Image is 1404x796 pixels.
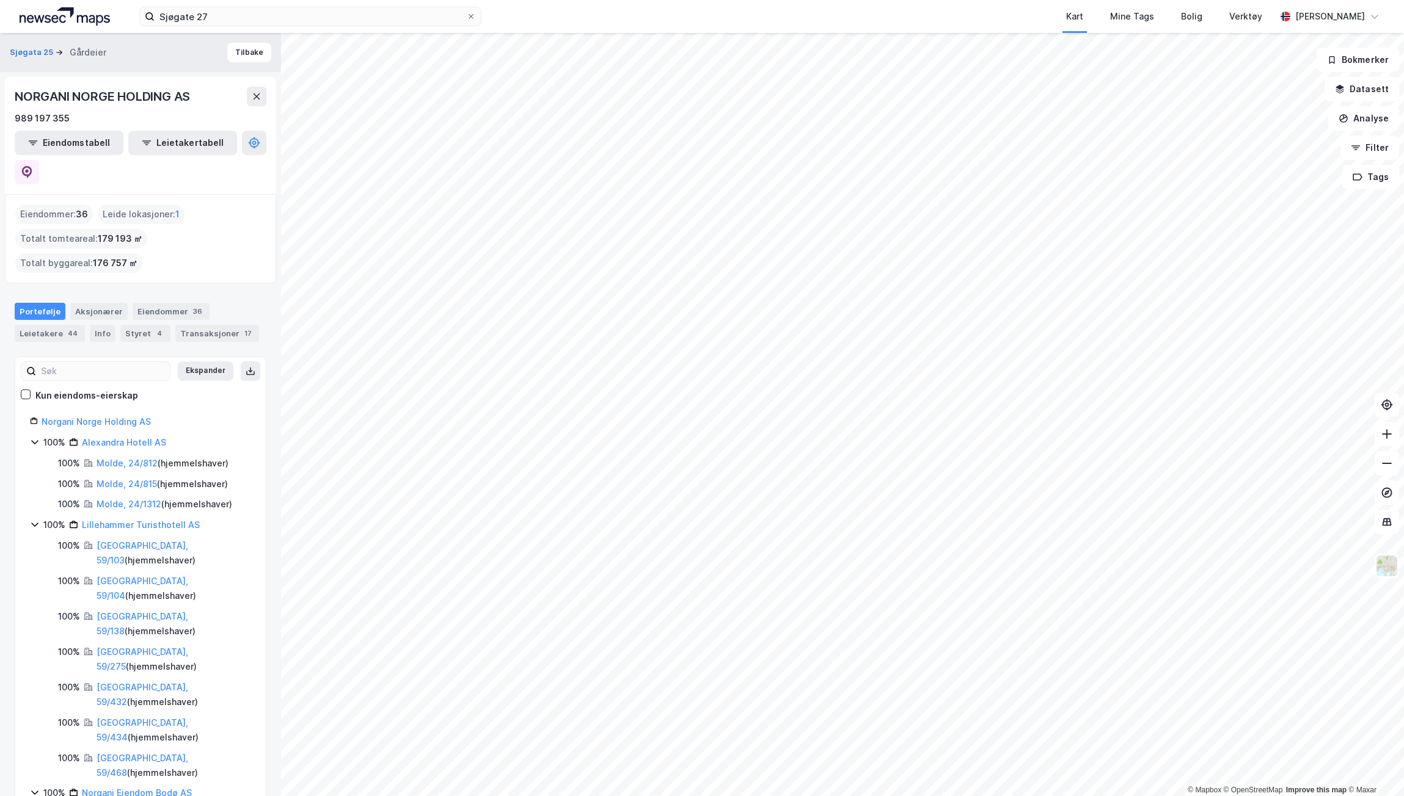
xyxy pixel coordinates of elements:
[1325,77,1399,101] button: Datasett
[82,437,166,447] a: Alexandra Hotell AS
[58,751,80,765] div: 100%
[97,751,251,780] div: ( hjemmelshaver )
[227,43,271,62] button: Tilbake
[97,538,251,568] div: ( hjemmelshaver )
[76,207,88,222] span: 36
[43,435,65,450] div: 100%
[70,45,106,60] div: Gårdeier
[20,7,110,26] img: logo.a4113a55bc3d86da70a041830d287a7e.svg
[1342,165,1399,189] button: Tags
[178,361,233,381] button: Ekspander
[97,540,188,565] a: [GEOGRAPHIC_DATA], 59/103
[58,538,80,553] div: 100%
[10,46,56,59] button: Sjøgata 25
[97,574,251,603] div: ( hjemmelshaver )
[15,253,142,273] div: Totalt byggareal :
[70,303,128,320] div: Aksjonærer
[1224,786,1283,794] a: OpenStreetMap
[1066,9,1083,24] div: Kart
[35,388,138,403] div: Kun eiendoms-eierskap
[97,576,188,601] a: [GEOGRAPHIC_DATA], 59/104
[128,131,237,155] button: Leietakertabell
[15,325,85,342] div: Leietakere
[155,7,466,26] input: Søk på adresse, matrikkel, gårdeiere, leietakere eller personer
[1340,136,1399,160] button: Filter
[153,327,166,339] div: 4
[58,477,80,491] div: 100%
[58,497,80,512] div: 100%
[1317,48,1399,72] button: Bokmerker
[1229,9,1262,24] div: Verktøy
[58,715,80,730] div: 100%
[58,680,80,695] div: 100%
[36,362,170,380] input: Søk
[97,645,251,674] div: ( hjemmelshaver )
[98,231,142,246] span: 179 193 ㎡
[97,456,229,471] div: ( hjemmelshaver )
[15,229,147,248] div: Totalt tomteareal :
[58,456,80,471] div: 100%
[15,131,123,155] button: Eiendomstabell
[90,325,115,342] div: Info
[97,680,251,709] div: ( hjemmelshaver )
[97,477,228,491] div: ( hjemmelshaver )
[1343,737,1404,796] div: Kontrollprogram for chat
[97,717,188,742] a: [GEOGRAPHIC_DATA], 59/434
[1188,786,1221,794] a: Mapbox
[1110,9,1154,24] div: Mine Tags
[97,458,158,468] a: Molde, 24/812
[58,574,80,588] div: 100%
[97,499,161,509] a: Molde, 24/1312
[43,518,65,532] div: 100%
[175,207,180,222] span: 1
[97,609,251,639] div: ( hjemmelshaver )
[175,325,259,342] div: Transaksjoner
[98,204,185,224] div: Leide lokasjoner :
[120,325,170,342] div: Styret
[97,611,188,636] a: [GEOGRAPHIC_DATA], 59/138
[1328,106,1399,131] button: Analyse
[191,305,205,317] div: 36
[1181,9,1202,24] div: Bolig
[242,327,254,339] div: 17
[65,327,80,339] div: 44
[82,519,200,530] a: Lillehammer Turisthotell AS
[15,303,65,320] div: Portefølje
[97,682,188,707] a: [GEOGRAPHIC_DATA], 59/432
[97,753,188,778] a: [GEOGRAPHIC_DATA], 59/468
[1343,737,1404,796] iframe: Chat Widget
[97,497,232,512] div: ( hjemmelshaver )
[97,646,188,671] a: [GEOGRAPHIC_DATA], 59/275
[133,303,210,320] div: Eiendommer
[97,479,157,489] a: Molde, 24/815
[15,87,192,106] div: NORGANI NORGE HOLDING AS
[58,609,80,624] div: 100%
[1295,9,1365,24] div: [PERSON_NAME]
[1286,786,1347,794] a: Improve this map
[97,715,251,745] div: ( hjemmelshaver )
[58,645,80,659] div: 100%
[1375,554,1399,577] img: Z
[93,256,137,270] span: 176 757 ㎡
[42,416,151,427] a: Norgani Norge Holding AS
[15,111,70,126] div: 989 197 355
[15,204,93,224] div: Eiendommer :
